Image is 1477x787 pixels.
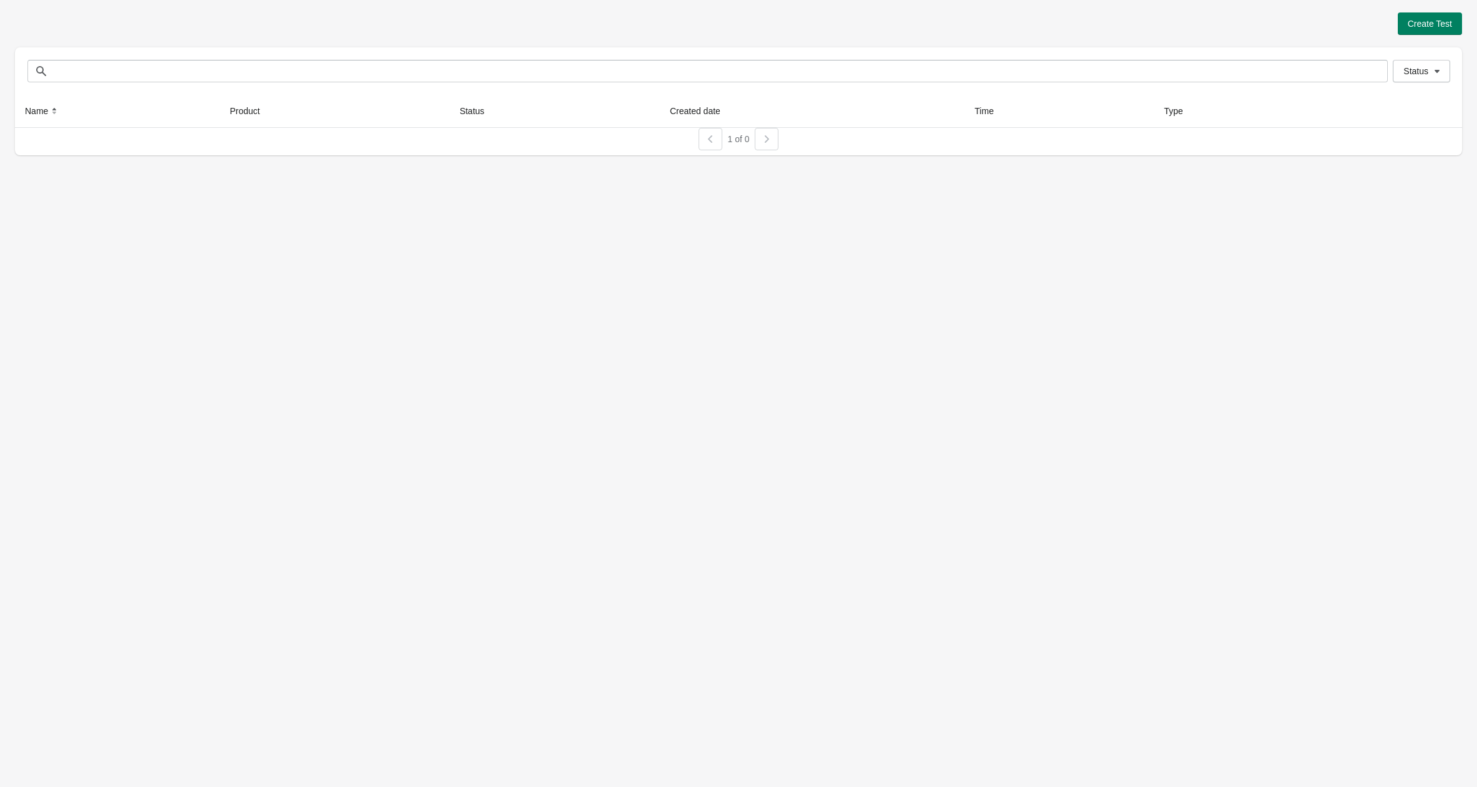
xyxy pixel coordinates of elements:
button: Name [20,100,65,122]
span: 1 of 0 [727,134,749,144]
button: Product [225,100,277,122]
span: Create Test [1408,19,1452,29]
button: Status [455,100,502,122]
button: Status [1393,60,1450,82]
span: Status [1403,66,1428,76]
button: Time [970,100,1012,122]
button: Create Test [1398,12,1462,35]
button: Type [1159,100,1200,122]
button: Created date [665,100,738,122]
